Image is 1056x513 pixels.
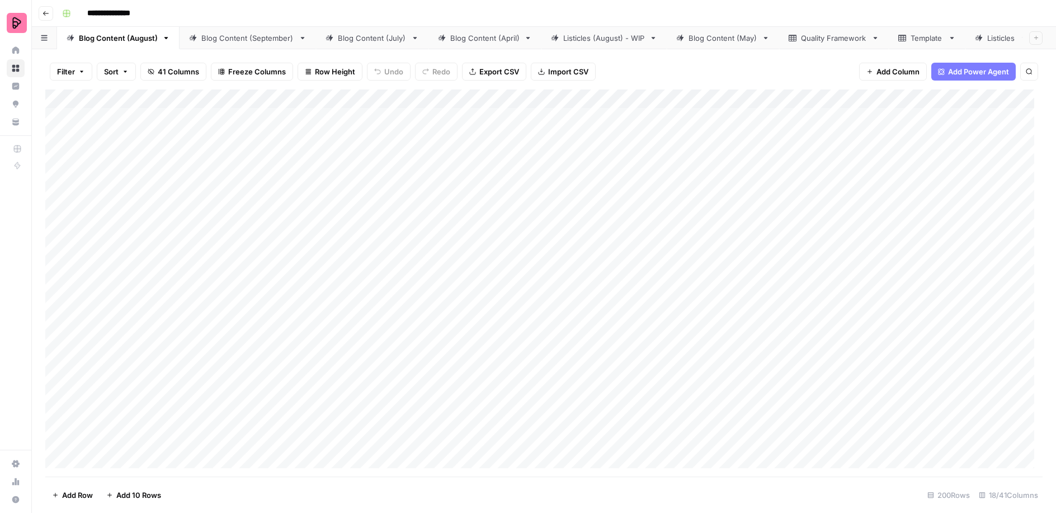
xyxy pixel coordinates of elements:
a: Blog Content (May) [667,27,779,49]
img: Preply Logo [7,13,27,33]
a: Template [889,27,965,49]
a: Your Data [7,113,25,131]
span: Export CSV [479,66,519,77]
a: Listicles (August) - WIP [541,27,667,49]
button: Add Power Agent [931,63,1016,81]
div: Template [911,32,944,44]
button: 41 Columns [140,63,206,81]
div: 18/41 Columns [974,486,1043,504]
span: Freeze Columns [228,66,286,77]
div: Blog Content (May) [689,32,757,44]
a: Blog Content (September) [180,27,316,49]
button: Redo [415,63,458,81]
div: Quality Framework [801,32,867,44]
div: Listicles (August) - WIP [563,32,645,44]
span: Redo [432,66,450,77]
button: Row Height [298,63,362,81]
a: Browse [7,59,25,77]
div: 200 Rows [923,486,974,504]
button: Export CSV [462,63,526,81]
a: Blog Content (July) [316,27,428,49]
span: Filter [57,66,75,77]
button: Help + Support [7,491,25,509]
a: Blog Content (April) [428,27,541,49]
div: Listicles [987,32,1016,44]
span: 41 Columns [158,66,199,77]
button: Freeze Columns [211,63,293,81]
button: Add Row [45,486,100,504]
a: Opportunities [7,95,25,113]
span: Add Column [876,66,920,77]
a: Listicles [965,27,1038,49]
a: Home [7,41,25,59]
span: Sort [104,66,119,77]
div: Blog Content (April) [450,32,520,44]
button: Add 10 Rows [100,486,168,504]
span: Import CSV [548,66,588,77]
a: Usage [7,473,25,491]
a: Blog Content (August) [57,27,180,49]
span: Row Height [315,66,355,77]
div: Blog Content (August) [79,32,158,44]
div: Blog Content (September) [201,32,294,44]
a: Quality Framework [779,27,889,49]
a: Insights [7,77,25,95]
button: Sort [97,63,136,81]
button: Add Column [859,63,927,81]
button: Undo [367,63,411,81]
span: Undo [384,66,403,77]
span: Add 10 Rows [116,490,161,501]
button: Filter [50,63,92,81]
div: Blog Content (July) [338,32,407,44]
button: Workspace: Preply [7,9,25,37]
a: Settings [7,455,25,473]
span: Add Row [62,490,93,501]
button: Import CSV [531,63,596,81]
span: Add Power Agent [948,66,1009,77]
